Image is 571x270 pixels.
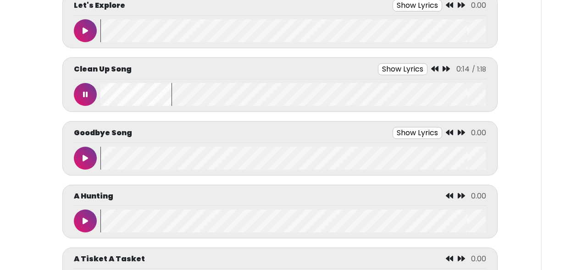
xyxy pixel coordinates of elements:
[74,253,145,264] p: A Tisket A Tasket
[471,127,486,138] span: 0.00
[472,65,486,74] span: / 1:18
[471,191,486,201] span: 0.00
[378,63,427,75] button: Show Lyrics
[456,64,470,74] span: 0:14
[471,253,486,264] span: 0.00
[393,127,442,139] button: Show Lyrics
[74,191,113,202] p: A Hunting
[74,127,132,138] p: Goodbye Song
[74,64,132,75] p: Clean Up Song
